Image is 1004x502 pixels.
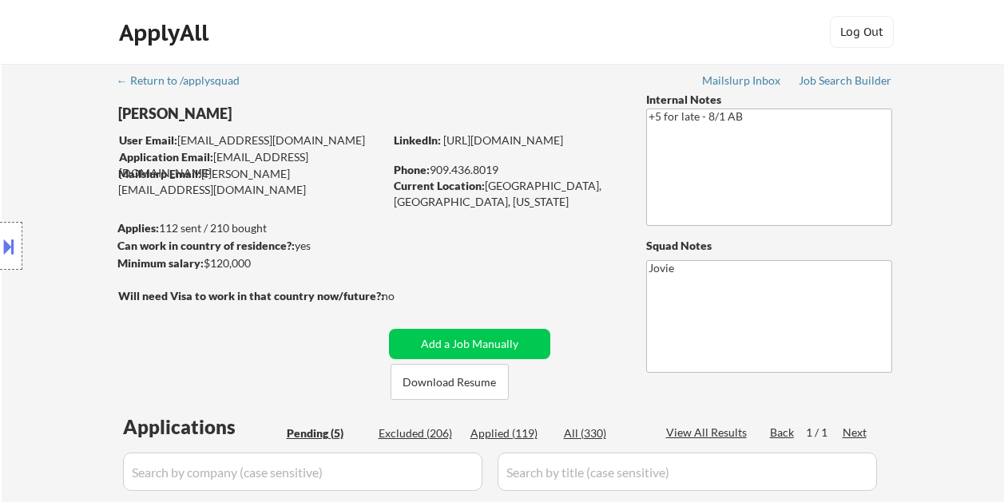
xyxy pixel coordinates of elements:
[394,178,620,209] div: [GEOGRAPHIC_DATA], [GEOGRAPHIC_DATA], [US_STATE]
[394,179,485,192] strong: Current Location:
[443,133,563,147] a: [URL][DOMAIN_NAME]
[123,453,482,491] input: Search by company (case sensitive)
[646,92,892,108] div: Internal Notes
[799,75,892,86] div: Job Search Builder
[391,364,509,400] button: Download Resume
[666,425,752,441] div: View All Results
[394,163,430,176] strong: Phone:
[287,425,367,441] div: Pending (5)
[389,329,550,359] button: Add a Job Manually
[394,162,620,178] div: 909.436.8019
[702,75,782,86] div: Mailslurp Inbox
[382,288,427,304] div: no
[379,425,458,441] div: Excluded (206)
[843,425,868,441] div: Next
[564,425,644,441] div: All (330)
[119,19,213,46] div: ApplyAll
[394,133,441,147] strong: LinkedIn:
[498,453,877,491] input: Search by title (case sensitive)
[702,74,782,90] a: Mailslurp Inbox
[770,425,796,441] div: Back
[117,75,255,86] div: ← Return to /applysquad
[830,16,894,48] button: Log Out
[470,425,550,441] div: Applied (119)
[799,74,892,90] a: Job Search Builder
[123,417,281,437] div: Applications
[117,74,255,90] a: ← Return to /applysquad
[806,425,843,441] div: 1 / 1
[646,238,892,254] div: Squad Notes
